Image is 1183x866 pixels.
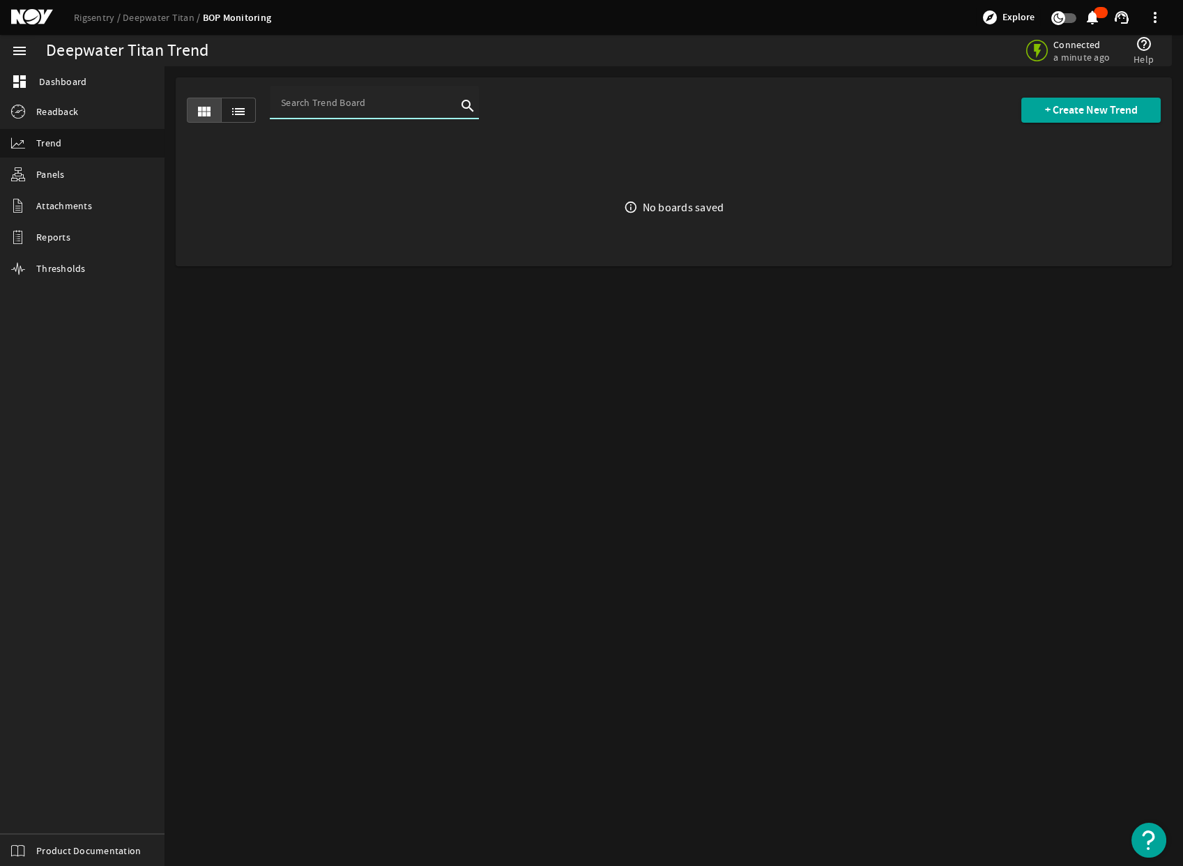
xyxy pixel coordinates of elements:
mat-icon: menu [11,43,28,59]
mat-icon: notifications [1084,9,1101,26]
span: Thresholds [36,261,86,275]
mat-icon: explore [982,9,998,26]
span: Readback [36,105,78,119]
button: Open Resource Center [1131,823,1166,858]
a: Deepwater Titan [123,11,203,24]
span: Panels [36,167,65,181]
span: Help [1134,52,1154,66]
button: + Create New Trend [1021,98,1161,123]
span: Dashboard [39,75,86,89]
span: Attachments [36,199,92,213]
a: Rigsentry [74,11,123,24]
span: Connected [1053,38,1113,51]
i: info_outline [624,201,638,215]
span: Product Documentation [36,844,141,858]
span: + Create New Trend [1045,103,1138,117]
button: Explore [976,6,1040,29]
div: Deepwater Titan Trend [46,44,208,58]
mat-icon: dashboard [11,73,28,90]
span: a minute ago [1053,51,1113,63]
i: search [459,98,476,114]
a: BOP Monitoring [203,11,272,24]
span: Explore [1002,10,1035,24]
div: No boards saved [643,201,724,215]
mat-icon: help_outline [1136,36,1152,52]
mat-icon: support_agent [1113,9,1130,26]
mat-icon: list [230,103,247,120]
span: Reports [36,230,70,244]
span: Trend [36,136,61,150]
input: Search Trend Board [281,96,457,109]
button: more_vert [1138,1,1172,34]
mat-icon: view_module [196,103,213,120]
